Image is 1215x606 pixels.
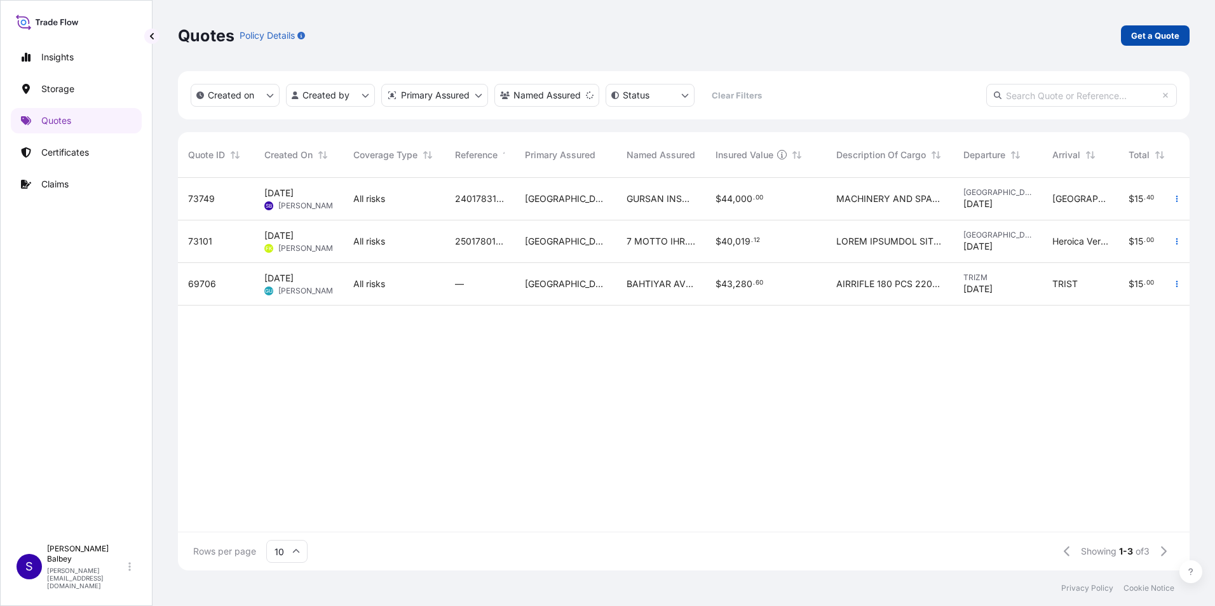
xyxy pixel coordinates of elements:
span: 019 [735,237,750,246]
button: distributor Filter options [381,84,488,107]
span: Named Assured [627,149,695,161]
button: Sort [1152,147,1167,163]
span: [DATE] [264,187,294,199]
span: [GEOGRAPHIC_DATA] [525,278,606,290]
p: Quotes [41,114,71,127]
span: S [25,560,33,573]
p: Status [623,89,649,102]
button: Sort [315,147,330,163]
span: FK [266,242,272,255]
span: [DATE] [264,229,294,242]
span: 280 [735,279,752,288]
p: Created on [208,89,254,102]
p: Insights [41,51,74,64]
span: 00 [1146,238,1154,243]
span: Coverage Type [353,149,417,161]
span: Showing [1081,545,1117,558]
span: TRIST [1052,278,1078,290]
span: . [1144,196,1146,200]
span: [GEOGRAPHIC_DATA] [963,230,1032,240]
span: 7 MOTTO IHR. ITH. MOB. AKS. INS. [GEOGRAPHIC_DATA]. TIC. LTD. [627,235,695,248]
span: GURSAN INSAAT MAKINALARI SAN. LTD. STI., [627,192,695,205]
span: $ [1129,279,1134,288]
button: Sort [227,147,243,163]
p: Clear Filters [712,89,762,102]
span: , [733,279,735,288]
a: Certificates [11,140,142,165]
p: Primary Assured [401,89,470,102]
a: Get a Quote [1121,25,1190,46]
span: . [753,281,755,285]
span: Created On [264,149,313,161]
span: LOREM IPSUMDOL SIT AMETCON ADIPI - ELITSE DOEIUS T107134 INCID UTLABORE ETD MAGNA-AL ENIM ADMIN V... [836,235,943,248]
span: 73749 [188,192,215,205]
span: [DATE] [264,272,294,285]
span: 73101 [188,235,212,248]
span: of 3 [1136,545,1150,558]
a: Claims [11,172,142,197]
span: Arrival [1052,149,1080,161]
span: $ [716,194,721,203]
p: Policy Details [240,29,295,42]
span: [DATE] [963,283,993,295]
span: 69706 [188,278,216,290]
span: 15 [1134,279,1143,288]
button: cargoOwner Filter options [494,84,599,107]
span: 43 [721,279,733,288]
span: 44 [721,194,733,203]
span: AIRRIFLE 180 PCS 2203 KG INSURANCE PREMIUM 90 USD(TAX INCLUDED) [836,278,943,290]
button: Sort [500,147,515,163]
span: 00 [1146,281,1154,285]
span: $ [716,237,721,246]
span: $ [1129,194,1134,203]
button: Sort [789,147,804,163]
button: certificateStatus Filter options [606,84,695,107]
span: 2501780133 [455,235,505,248]
p: Created by [302,89,350,102]
span: 60 [756,281,763,285]
button: createdOn Filter options [191,84,280,107]
span: — [455,278,464,290]
p: Privacy Policy [1061,583,1113,593]
a: Quotes [11,108,142,133]
button: Clear Filters [701,85,772,105]
span: [PERSON_NAME] [278,286,340,296]
span: Heroica Veracruz [1052,235,1108,248]
span: [GEOGRAPHIC_DATA] [525,192,606,205]
span: Reference [455,149,498,161]
span: . [753,196,755,200]
button: Sort [1008,147,1023,163]
span: , [733,237,735,246]
span: 2401783194 [455,192,505,205]
span: 40 [721,237,733,246]
span: Primary Assured [525,149,595,161]
span: . [751,238,753,243]
a: Storage [11,76,142,102]
span: Total [1129,149,1150,161]
button: Sort [1083,147,1098,163]
span: [GEOGRAPHIC_DATA] [1052,192,1108,205]
p: Get a Quote [1131,29,1179,42]
span: SB [266,199,272,212]
span: . [1144,238,1146,243]
span: , [733,194,735,203]
span: [GEOGRAPHIC_DATA] [525,235,606,248]
a: Insights [11,44,142,70]
span: Rows per page [193,545,256,558]
p: Quotes [178,25,234,46]
p: [PERSON_NAME] Balbey [47,544,126,564]
span: [PERSON_NAME] [278,201,340,211]
input: Search Quote or Reference... [986,84,1177,107]
span: 15 [1134,237,1143,246]
button: Sort [420,147,435,163]
span: 12 [754,238,760,243]
span: $ [1129,237,1134,246]
span: 00 [756,196,763,200]
a: Cookie Notice [1123,583,1174,593]
span: [GEOGRAPHIC_DATA] [963,187,1032,198]
span: [DATE] [963,240,993,253]
span: BAHTIYAR AV MALZ. PAZ.LTD.STI. [627,278,695,290]
span: Description Of Cargo [836,149,926,161]
span: [DATE] [963,198,993,210]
